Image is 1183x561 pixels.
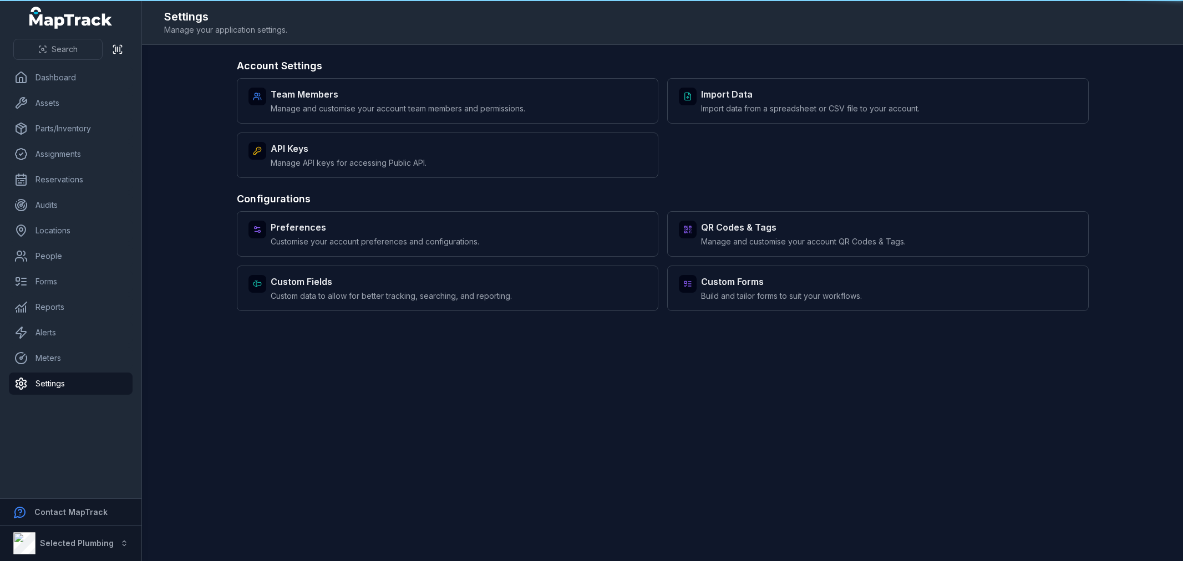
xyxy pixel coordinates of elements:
a: Assets [9,92,133,114]
span: Import data from a spreadsheet or CSV file to your account. [701,103,920,114]
strong: QR Codes & Tags [701,221,906,234]
a: API KeysManage API keys for accessing Public API. [237,132,658,178]
a: Parts/Inventory [9,118,133,140]
span: Build and tailor forms to suit your workflows. [701,290,862,302]
strong: Team Members [271,88,525,101]
a: Reports [9,296,133,318]
a: PreferencesCustomise your account preferences and configurations. [237,211,658,257]
a: Settings [9,373,133,395]
h2: Settings [164,9,287,24]
span: Manage API keys for accessing Public API. [271,157,427,169]
strong: Contact MapTrack [34,507,108,517]
a: Assignments [9,143,133,165]
strong: Custom Fields [271,275,512,288]
a: QR Codes & TagsManage and customise your account QR Codes & Tags. [667,211,1089,257]
strong: Import Data [701,88,920,101]
strong: Preferences [271,221,479,234]
a: Reservations [9,169,133,191]
a: Custom FormsBuild and tailor forms to suit your workflows. [667,266,1089,311]
a: Import DataImport data from a spreadsheet or CSV file to your account. [667,78,1089,124]
a: Custom FieldsCustom data to allow for better tracking, searching, and reporting. [237,266,658,311]
h3: Account Settings [237,58,1089,74]
span: Customise your account preferences and configurations. [271,236,479,247]
strong: Custom Forms [701,275,862,288]
a: Meters [9,347,133,369]
span: Search [52,44,78,55]
span: Manage and customise your account team members and permissions. [271,103,525,114]
strong: API Keys [271,142,427,155]
a: People [9,245,133,267]
button: Search [13,39,103,60]
strong: Selected Plumbing [40,538,114,548]
span: Manage your application settings. [164,24,287,35]
a: Alerts [9,322,133,344]
a: Audits [9,194,133,216]
h3: Configurations [237,191,1089,207]
a: Dashboard [9,67,133,89]
a: Forms [9,271,133,293]
a: Team MembersManage and customise your account team members and permissions. [237,78,658,124]
span: Custom data to allow for better tracking, searching, and reporting. [271,290,512,302]
a: MapTrack [29,7,113,29]
a: Locations [9,220,133,242]
span: Manage and customise your account QR Codes & Tags. [701,236,906,247]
